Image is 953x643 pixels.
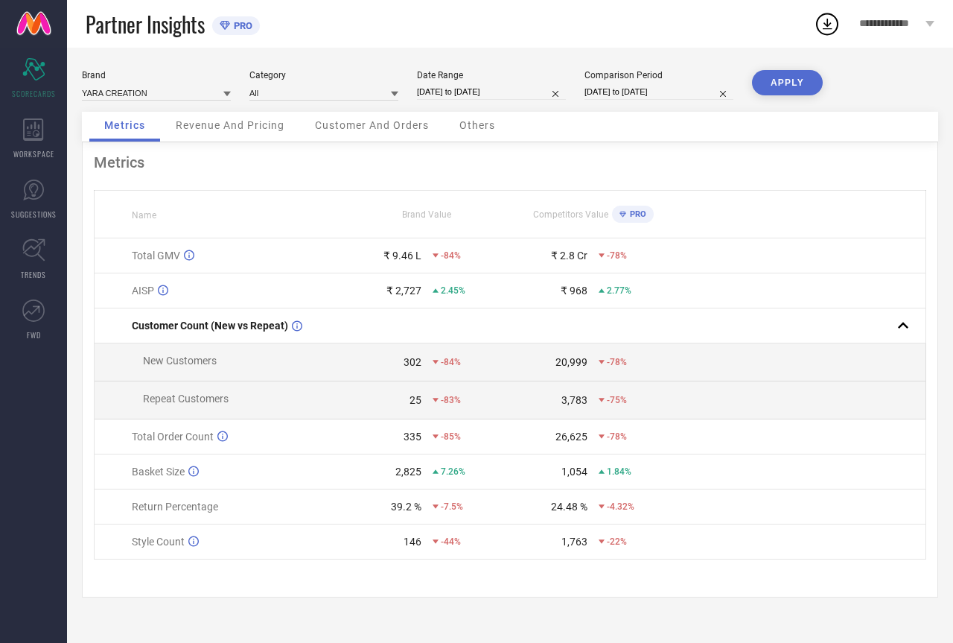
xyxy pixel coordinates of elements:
[607,536,627,547] span: -22%
[132,431,214,443] span: Total Order Count
[132,320,288,332] span: Customer Count (New vs Repeat)
[584,70,733,80] div: Comparison Period
[607,431,627,442] span: -78%
[561,466,587,478] div: 1,054
[752,70,823,95] button: APPLY
[417,70,566,80] div: Date Range
[143,355,217,367] span: New Customers
[315,119,429,131] span: Customer And Orders
[441,501,463,512] span: -7.5%
[94,153,926,171] div: Metrics
[555,356,587,368] div: 20,999
[82,70,231,80] div: Brand
[230,20,252,31] span: PRO
[551,501,587,513] div: 24.48 %
[441,357,461,367] span: -84%
[607,395,627,405] span: -75%
[441,250,461,261] span: -84%
[132,501,218,513] span: Return Percentage
[132,210,156,221] span: Name
[395,466,421,478] div: 2,825
[11,209,57,220] span: SUGGESTIONS
[132,285,154,297] span: AISP
[132,536,185,548] span: Style Count
[249,70,398,80] div: Category
[626,209,646,219] span: PRO
[104,119,145,131] span: Metrics
[561,536,587,548] div: 1,763
[12,88,56,99] span: SCORECARDS
[441,285,465,296] span: 2.45%
[21,269,46,280] span: TRENDS
[27,329,41,340] span: FWD
[561,394,587,406] div: 3,783
[441,395,461,405] span: -83%
[814,10,841,37] div: Open download list
[404,431,421,443] div: 335
[584,84,733,100] input: Select comparison period
[409,394,421,406] div: 25
[459,119,495,131] span: Others
[561,285,587,297] div: ₹ 968
[555,431,587,443] div: 26,625
[607,357,627,367] span: -78%
[404,356,421,368] div: 302
[402,209,451,220] span: Brand Value
[391,501,421,513] div: 39.2 %
[441,466,465,477] span: 7.26%
[13,148,54,159] span: WORKSPACE
[533,209,608,220] span: Competitors Value
[132,466,185,478] span: Basket Size
[404,536,421,548] div: 146
[607,285,631,296] span: 2.77%
[143,393,229,405] span: Repeat Customers
[386,285,421,297] div: ₹ 2,727
[607,501,634,512] span: -4.32%
[551,250,587,262] div: ₹ 2.8 Cr
[441,431,461,442] span: -85%
[607,250,627,261] span: -78%
[132,250,180,262] span: Total GMV
[607,466,631,477] span: 1.84%
[383,250,421,262] div: ₹ 9.46 L
[417,84,566,100] input: Select date range
[441,536,461,547] span: -44%
[176,119,284,131] span: Revenue And Pricing
[86,9,205,39] span: Partner Insights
